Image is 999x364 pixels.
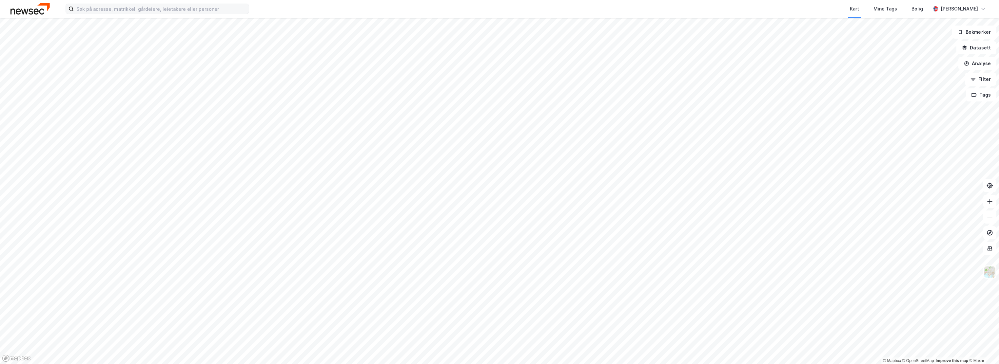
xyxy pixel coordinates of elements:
[965,73,996,86] button: Filter
[956,41,996,54] button: Datasett
[984,266,996,278] img: Z
[911,5,923,13] div: Bolig
[936,358,968,363] a: Improve this map
[74,4,249,14] input: Søk på adresse, matrikkel, gårdeiere, leietakere eller personer
[883,358,901,363] a: Mapbox
[850,5,859,13] div: Kart
[966,333,999,364] iframe: Chat Widget
[873,5,897,13] div: Mine Tags
[10,3,50,14] img: newsec-logo.f6e21ccffca1b3a03d2d.png
[966,88,996,101] button: Tags
[966,333,999,364] div: Kontrollprogram for chat
[2,355,31,362] a: Mapbox homepage
[952,26,996,39] button: Bokmerker
[941,5,978,13] div: [PERSON_NAME]
[902,358,934,363] a: OpenStreetMap
[958,57,996,70] button: Analyse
